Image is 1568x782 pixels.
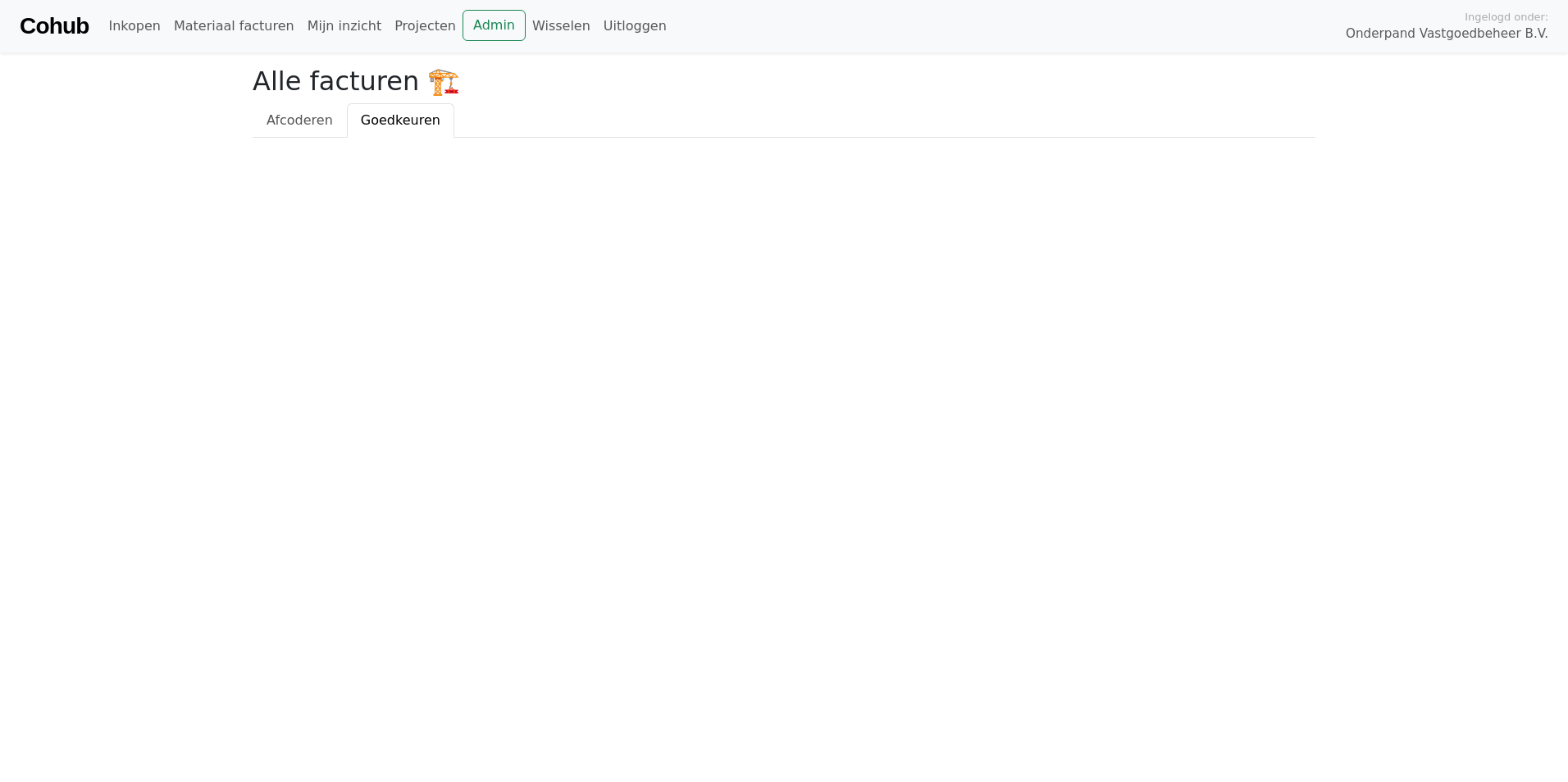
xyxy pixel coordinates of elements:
[361,112,440,128] span: Goedkeuren
[167,10,301,43] a: Materiaal facturen
[253,103,347,138] a: Afcoderen
[597,10,673,43] a: Uitloggen
[1346,25,1548,43] span: Onderpand Vastgoedbeheer B.V.
[1465,9,1548,25] span: Ingelogd onder:
[253,66,1315,97] h2: Alle facturen 🏗️
[301,10,389,43] a: Mijn inzicht
[347,103,454,138] a: Goedkeuren
[526,10,597,43] a: Wisselen
[463,10,526,41] a: Admin
[388,10,463,43] a: Projecten
[102,10,166,43] a: Inkopen
[267,112,333,128] span: Afcoderen
[20,7,89,46] a: Cohub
